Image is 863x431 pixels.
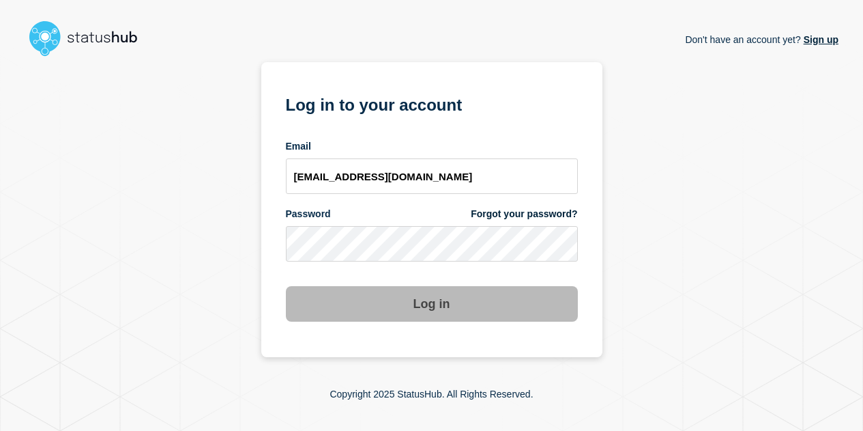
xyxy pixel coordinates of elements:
h1: Log in to your account [286,91,578,116]
a: Forgot your password? [471,208,577,221]
span: Email [286,140,311,153]
button: Log in [286,286,578,322]
span: Password [286,208,331,221]
input: password input [286,226,578,262]
img: StatusHub logo [25,16,154,60]
input: email input [286,158,578,194]
p: Don't have an account yet? [685,23,838,56]
p: Copyright 2025 StatusHub. All Rights Reserved. [330,389,533,400]
a: Sign up [801,34,838,45]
